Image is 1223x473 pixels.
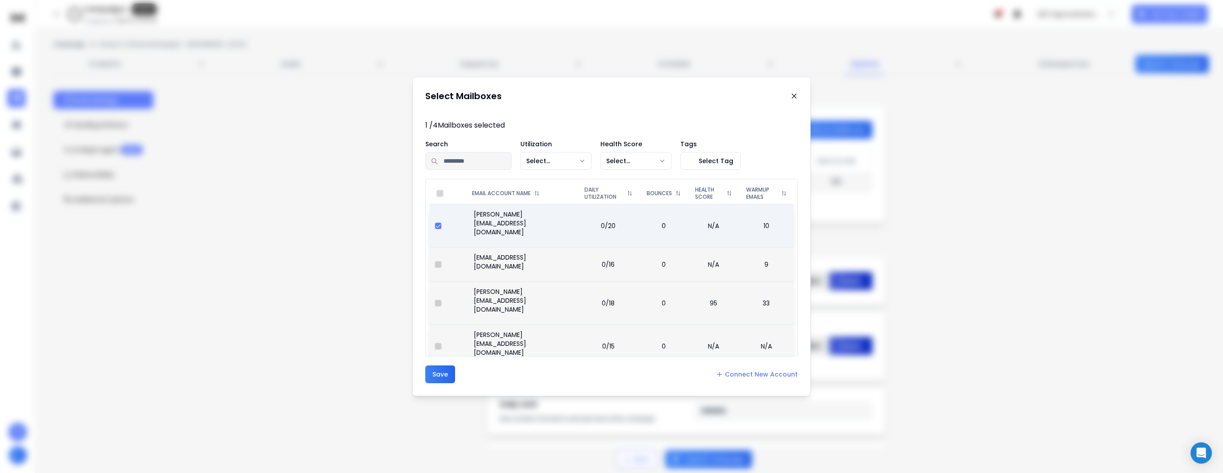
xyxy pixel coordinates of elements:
p: [PERSON_NAME][EMAIL_ADDRESS][DOMAIN_NAME] [474,210,572,236]
p: HEALTH SCORE [695,186,723,200]
td: N/A [739,325,794,368]
div: Open Intercom Messenger [1191,442,1212,464]
p: N/A [693,342,734,351]
p: 0 [645,260,683,269]
p: Tags [680,140,741,148]
td: 0/15 [577,325,639,368]
p: N/A [693,221,734,230]
div: EMAIL ACCOUNT NAME [472,190,570,197]
p: Health Score [600,140,671,148]
p: [PERSON_NAME][EMAIL_ADDRESS][DOMAIN_NAME] [474,287,572,314]
td: 9 [739,247,794,281]
p: [EMAIL_ADDRESS][DOMAIN_NAME] [474,253,572,271]
p: 0 [645,299,683,308]
button: Save [425,365,455,383]
p: Search [425,140,512,148]
button: Select... [520,152,592,170]
p: 0 [645,342,683,351]
td: 10 [739,204,794,247]
p: BOUNCES [647,190,672,197]
button: Select Tag [680,152,741,170]
p: 1 / 4 Mailboxes selected [425,120,798,131]
td: 0/18 [577,281,639,325]
p: N/A [693,260,734,269]
td: 33 [739,281,794,325]
p: Utilization [520,140,592,148]
p: 0 [645,221,683,230]
td: 95 [688,281,739,325]
p: DAILY UTILIZATION [584,186,623,200]
p: WARMUP EMAILS [746,186,778,200]
a: Connect New Account [716,370,798,379]
p: [PERSON_NAME][EMAIL_ADDRESS][DOMAIN_NAME] [474,330,572,357]
h1: Select Mailboxes [425,90,502,102]
td: 0/20 [577,204,639,247]
button: Select... [600,152,671,170]
td: 0/16 [577,247,639,281]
